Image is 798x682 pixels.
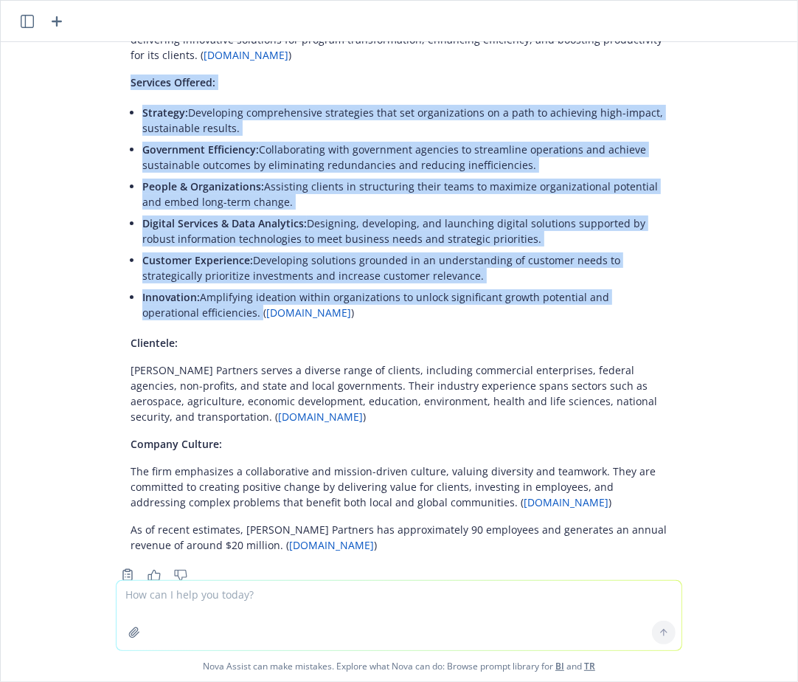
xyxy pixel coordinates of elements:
[131,362,667,424] p: [PERSON_NAME] Partners serves a diverse range of clients, including commercial enterprises, feder...
[131,522,667,553] p: As of recent estimates, [PERSON_NAME] Partners has approximately 90 employees and generates an an...
[142,252,667,283] p: Developing solutions grounded in an understanding of customer needs to strategically prioritize i...
[555,660,564,672] a: BI
[142,216,667,247] p: Designing, developing, and launching digital solutions supported by robust information technologi...
[169,565,192,585] button: Thumbs down
[131,464,667,510] p: The firm emphasizes a collaborative and mission-driven culture, valuing diversity and teamwork. T...
[142,253,253,267] span: Customer Experience:
[289,538,374,552] a: [DOMAIN_NAME]
[584,660,595,672] a: TR
[131,336,178,350] span: Clientele:
[142,142,259,156] span: Government Efficiency:
[131,437,222,451] span: Company Culture:
[131,75,215,89] span: Services Offered:
[142,105,667,136] p: Developing comprehensive strategies that set organizations on a path to achieving high-impact, su...
[142,142,667,173] p: Collaborating with government agencies to streamline operations and achieve sustainable outcomes ...
[524,495,608,509] a: [DOMAIN_NAME]
[142,106,188,120] span: Strategy:
[142,179,264,193] span: People & Organizations:
[278,410,363,424] a: [DOMAIN_NAME]
[142,289,667,320] p: Amplifying ideation within organizations to unlock significant growth potential and operational e...
[266,306,351,320] a: [DOMAIN_NAME]
[142,216,307,230] span: Digital Services & Data Analytics:
[142,179,667,210] p: Assisting clients in structuring their teams to maximize organizational potential and embed long-...
[142,290,200,304] span: Innovation:
[121,568,134,582] svg: Copy to clipboard
[204,48,288,62] a: [DOMAIN_NAME]
[7,651,791,681] span: Nova Assist can make mistakes. Explore what Nova can do: Browse prompt library for and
